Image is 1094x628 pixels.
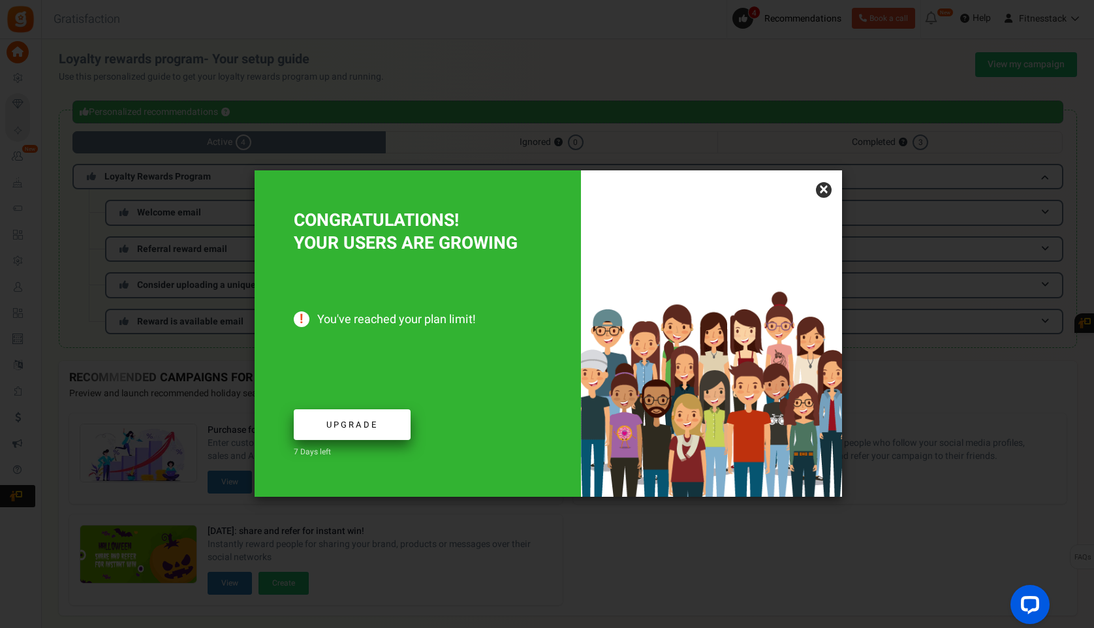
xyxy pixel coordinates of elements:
img: Increased users [581,236,842,497]
span: CONGRATULATIONS! YOUR USERS ARE GROWING [294,208,518,256]
a: × [816,182,832,198]
a: Upgrade [294,409,411,440]
span: Upgrade [326,418,378,431]
span: 7 Days left [294,446,331,458]
span: You've reached your plan limit! [294,313,542,327]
